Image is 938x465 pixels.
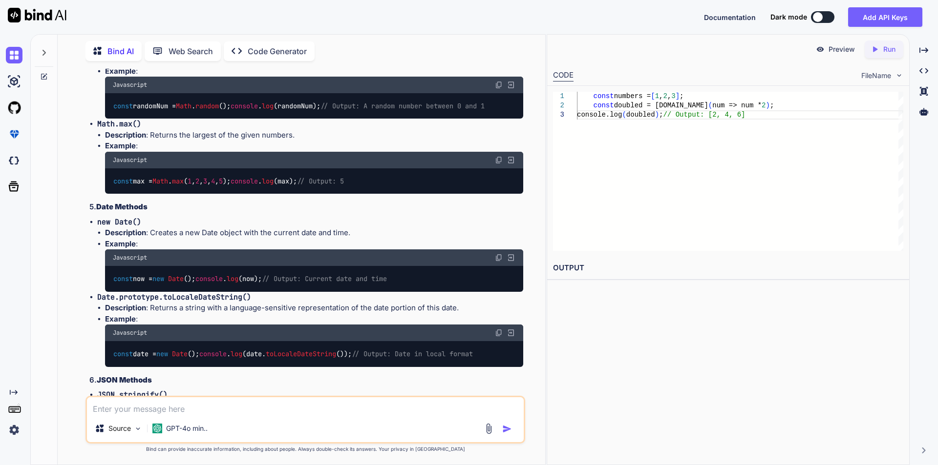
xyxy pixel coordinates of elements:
[6,422,22,438] img: settings
[105,130,146,140] strong: Description
[113,177,133,185] span: const
[297,177,344,185] span: // Output: 5
[105,314,136,323] strong: Example
[895,71,903,80] img: chevron down
[89,375,523,386] h3: 6.
[593,101,614,109] span: const
[231,349,242,358] span: log
[105,314,523,367] li: :
[134,425,142,433] img: Pick Models
[105,130,523,141] li: : Returns the largest of the given numbers.
[553,92,564,101] div: 1
[105,141,136,150] strong: Example
[6,47,22,63] img: chat
[156,349,168,358] span: new
[655,111,659,119] span: )
[352,349,473,358] span: // Output: Date in local format
[188,177,192,185] span: 1
[6,73,22,90] img: ai-studio
[659,111,663,119] span: ;
[113,274,133,283] span: const
[105,227,523,239] li: : Creates a new Date object with the current date and time.
[105,141,523,194] li: :
[113,81,147,89] span: Javascript
[577,111,622,119] span: console.log
[262,177,274,185] span: log
[651,92,655,100] span: [
[507,253,515,262] img: Open in Browser
[211,177,215,185] span: 4
[622,111,626,119] span: (
[172,177,184,185] span: max
[152,177,168,185] span: Math
[203,177,207,185] span: 3
[883,44,895,54] p: Run
[108,424,131,433] p: Source
[708,101,712,109] span: (
[655,92,659,100] span: 1
[553,70,574,81] div: CODE
[166,424,208,433] p: GPT-4o min..
[231,101,258,110] span: console
[593,92,614,100] span: const
[105,239,136,248] strong: Example
[105,303,523,314] li: : Returns a string with a language-sensitive representation of the date portion of this date.
[227,274,238,283] span: log
[105,303,146,312] strong: Description
[195,101,219,110] span: random
[97,119,141,129] code: Math.max()
[507,328,515,337] img: Open in Browser
[105,66,523,119] li: :
[495,81,503,89] img: copy
[105,228,146,237] strong: Description
[320,101,485,110] span: // Output: A random number between 0 and 1
[614,92,651,100] span: numbers =
[766,101,769,109] span: )
[704,12,756,22] button: Documentation
[231,177,258,185] span: console
[219,177,223,185] span: 5
[6,100,22,116] img: githubLight
[262,101,274,110] span: log
[85,445,525,453] p: Bind can provide inaccurate information, including about people. Always double-check its answers....
[762,101,766,109] span: 2
[113,254,147,262] span: Javascript
[553,101,564,110] div: 2
[97,217,141,227] code: new Date()
[199,349,227,358] span: console
[667,92,671,100] span: ,
[675,92,679,100] span: ]
[507,156,515,164] img: Open in Browser
[97,390,168,400] code: JSON.stringify()
[195,274,223,283] span: console
[816,45,825,54] img: preview
[495,329,503,337] img: copy
[829,44,855,54] p: Preview
[483,423,494,434] img: attachment
[626,111,655,119] span: doubled
[113,101,133,110] span: const
[195,177,199,185] span: 2
[614,101,708,109] span: doubled = [DOMAIN_NAME]
[113,101,486,111] code: randomNum = . (); . (randomNum);
[113,349,474,359] code: date = (); . (date. ());
[105,239,523,292] li: :
[266,349,336,358] span: toLocaleDateString
[495,156,503,164] img: copy
[861,71,891,81] span: FileName
[97,375,152,384] strong: JSON Methods
[8,8,66,22] img: Bind AI
[680,92,683,100] span: ;
[113,176,345,186] code: max = . ( , , , , ); . (max);
[262,274,387,283] span: // Output: Current date and time
[96,202,148,211] strong: Date Methods
[663,111,745,119] span: // Output: [2, 4, 6]
[152,424,162,433] img: GPT-4o mini
[770,101,774,109] span: ;
[152,274,164,283] span: new
[105,66,136,76] strong: Example
[168,274,184,283] span: Date
[547,257,909,280] h2: OUTPUT
[770,12,807,22] span: Dark mode
[169,45,213,57] p: Web Search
